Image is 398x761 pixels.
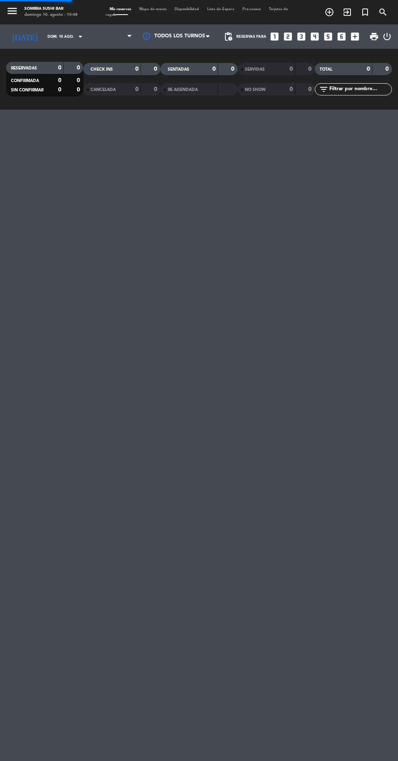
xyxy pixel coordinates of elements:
div: LOG OUT [382,24,392,49]
strong: 0 [385,66,390,72]
i: looks_5 [323,31,333,42]
strong: 0 [308,86,313,92]
span: CHECK INS [91,67,113,71]
strong: 0 [154,66,159,72]
strong: 0 [58,78,61,83]
span: Pre-acceso [238,7,265,11]
i: looks_3 [296,31,307,42]
strong: 0 [154,86,159,92]
span: SERVIDAS [245,67,265,71]
i: looks_two [283,31,293,42]
span: CANCELADA [91,88,116,92]
strong: 0 [135,66,138,72]
strong: 0 [58,87,61,93]
i: add_box [350,31,360,42]
i: power_settings_new [382,32,392,41]
span: print [369,32,379,41]
span: SENTADAS [168,67,189,71]
strong: 0 [58,65,61,71]
span: Reservas para [236,35,266,39]
span: TOTAL [320,67,332,71]
span: CONFIRMADA [11,79,39,83]
i: looks_one [269,31,280,42]
button: menu [6,5,18,19]
div: domingo 10. agosto - 19:48 [24,12,78,18]
i: filter_list [319,84,329,94]
span: Mapa de mesas [135,7,171,11]
i: [DATE] [6,28,43,45]
div: Sombra Sushi Bar [24,6,78,12]
strong: 0 [135,86,138,92]
strong: 0 [77,65,82,71]
strong: 0 [290,66,293,72]
i: looks_6 [336,31,347,42]
strong: 0 [77,87,82,93]
span: Lista de Espera [203,7,238,11]
i: search [378,7,388,17]
span: NO SHOW [245,88,266,92]
span: Mis reservas [106,7,135,11]
span: RESERVADAS [11,66,37,70]
i: looks_4 [309,31,320,42]
span: Disponibilidad [171,7,203,11]
span: SIN CONFIRMAR [11,88,43,92]
strong: 0 [290,86,293,92]
strong: 0 [367,66,370,72]
strong: 0 [212,66,216,72]
i: arrow_drop_down [76,32,85,41]
i: menu [6,5,18,17]
input: Filtrar por nombre... [329,85,392,94]
span: pending_actions [223,32,233,41]
strong: 0 [77,78,82,83]
strong: 0 [231,66,236,72]
i: turned_in_not [360,7,370,17]
strong: 0 [308,66,313,72]
i: exit_to_app [342,7,352,17]
span: RE AGENDADA [168,88,198,92]
i: add_circle_outline [324,7,334,17]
